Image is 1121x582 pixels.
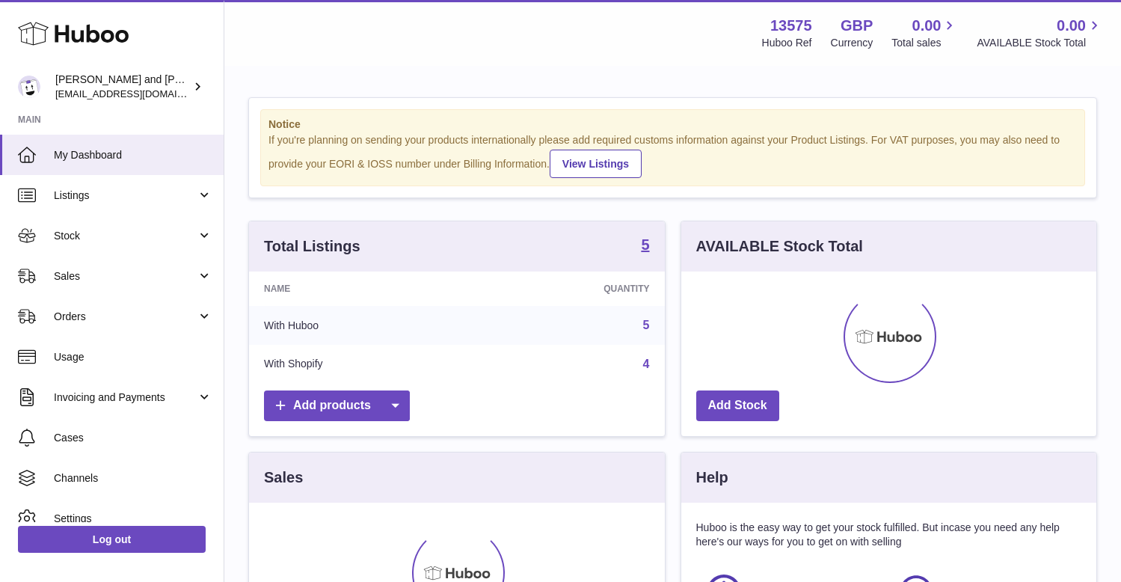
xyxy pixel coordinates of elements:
[18,76,40,98] img: internalAdmin-13575@internal.huboo.com
[831,36,873,50] div: Currency
[55,88,220,99] span: [EMAIL_ADDRESS][DOMAIN_NAME]
[54,471,212,485] span: Channels
[54,310,197,324] span: Orders
[641,237,649,255] a: 5
[54,148,212,162] span: My Dashboard
[696,236,863,257] h3: AVAILABLE Stock Total
[891,36,958,50] span: Total sales
[54,431,212,445] span: Cases
[891,16,958,50] a: 0.00 Total sales
[696,521,1082,549] p: Huboo is the easy way to get your stock fulfilled. But incase you need any help here's our ways f...
[268,117,1077,132] strong: Notice
[641,237,649,252] strong: 5
[54,350,212,364] span: Usage
[762,36,812,50] div: Huboo Ref
[54,512,212,526] span: Settings
[54,229,197,243] span: Stock
[54,269,197,284] span: Sales
[264,390,410,421] a: Add products
[696,390,779,421] a: Add Stock
[264,468,303,488] h3: Sales
[643,319,650,331] a: 5
[54,189,197,203] span: Listings
[977,36,1103,50] span: AVAILABLE Stock Total
[770,16,812,36] strong: 13575
[977,16,1103,50] a: 0.00 AVAILABLE Stock Total
[912,16,942,36] span: 0.00
[1057,16,1086,36] span: 0.00
[55,73,190,101] div: [PERSON_NAME] and [PERSON_NAME]
[643,358,650,370] a: 4
[696,468,728,488] h3: Help
[18,526,206,553] a: Log out
[841,16,873,36] strong: GBP
[264,236,360,257] h3: Total Listings
[473,272,665,306] th: Quantity
[268,133,1077,178] div: If you're planning on sending your products internationally please add required customs informati...
[54,390,197,405] span: Invoicing and Payments
[550,150,642,178] a: View Listings
[249,306,473,345] td: With Huboo
[249,272,473,306] th: Name
[249,345,473,384] td: With Shopify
